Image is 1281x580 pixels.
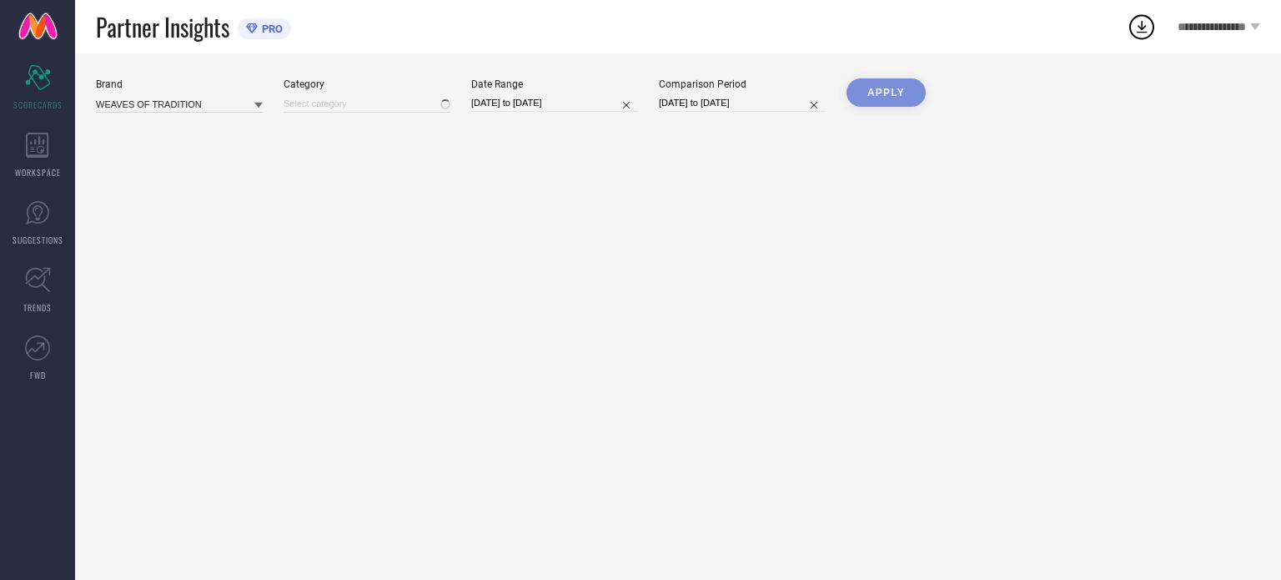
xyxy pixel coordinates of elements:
[258,23,283,35] span: PRO
[23,301,52,314] span: TRENDS
[471,78,638,90] div: Date Range
[1127,12,1157,42] div: Open download list
[13,234,63,246] span: SUGGESTIONS
[471,94,638,112] input: Select date range
[96,78,263,90] div: Brand
[30,369,46,381] span: FWD
[659,78,826,90] div: Comparison Period
[284,78,450,90] div: Category
[13,98,63,111] span: SCORECARDS
[15,166,61,179] span: WORKSPACE
[96,10,229,44] span: Partner Insights
[659,94,826,112] input: Select comparison period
